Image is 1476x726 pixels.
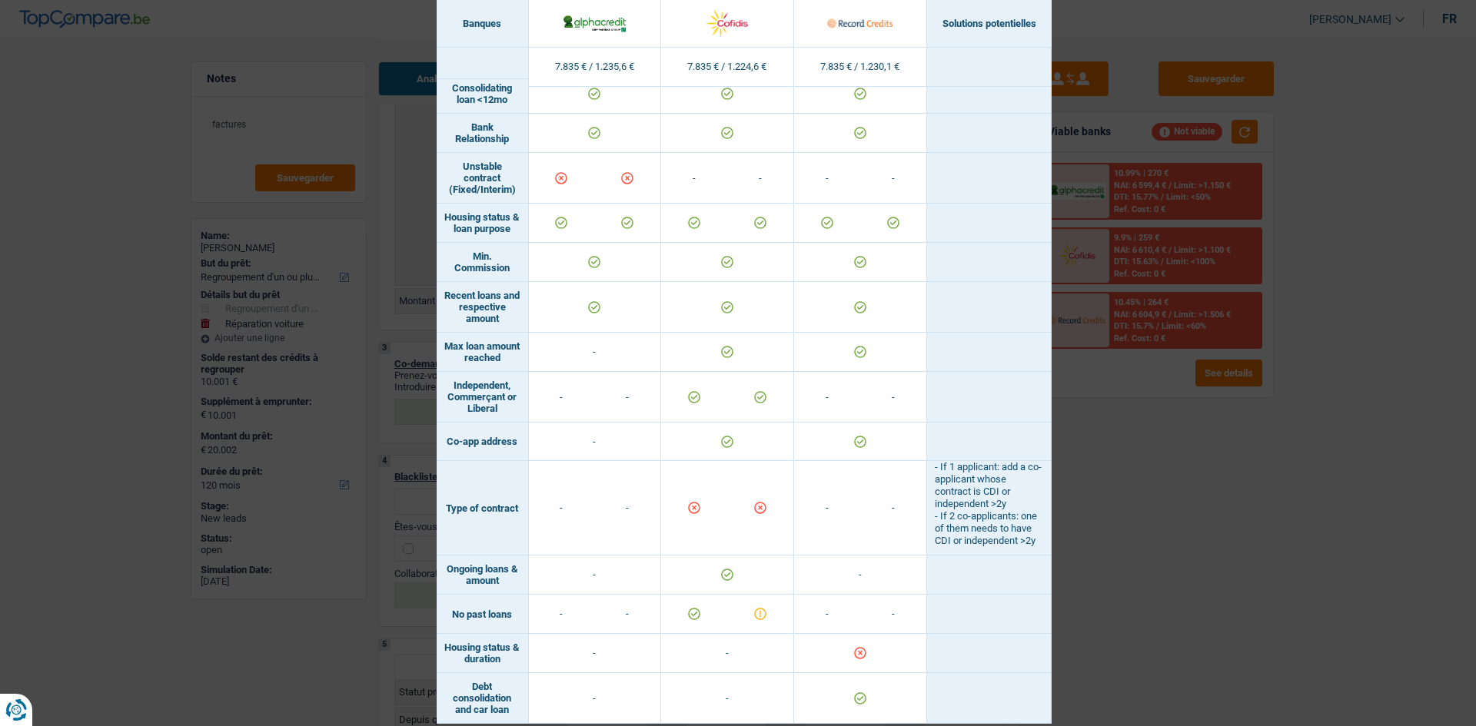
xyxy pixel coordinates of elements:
td: Recent loans and respective amount [437,282,529,333]
td: - [794,555,927,595]
td: - [594,372,660,422]
td: - [727,153,793,203]
td: Type of contract [437,461,529,555]
td: Independent, Commerçant or Liberal [437,372,529,423]
td: - [661,153,727,203]
td: - [860,595,926,633]
td: - [529,595,595,633]
td: - [594,461,660,555]
td: - [794,372,860,422]
td: No past loans [437,595,529,634]
img: Record Credits [827,7,893,40]
td: - [529,555,662,595]
td: Consolidating loan <12mo [437,75,529,114]
td: - [794,461,860,555]
td: Unstable contract (Fixed/Interim) [437,153,529,204]
td: Debt consolidation and car loan [437,673,529,724]
td: - [529,333,662,372]
td: - [594,595,660,633]
td: - [794,153,860,203]
td: - [529,423,662,461]
td: Co-app address [437,423,529,461]
td: - [529,634,662,673]
img: AlphaCredit [562,13,627,33]
td: - [529,673,662,724]
td: - [794,595,860,633]
td: Housing status & duration [437,634,529,673]
td: - [860,153,926,203]
td: - [661,673,794,724]
td: - [860,372,926,422]
td: - [529,372,595,422]
td: - [860,461,926,555]
td: 7.835 € / 1.230,1 € [794,48,927,87]
td: 7.835 € / 1.235,6 € [529,48,662,87]
td: - If 1 applicant: add a co-applicant whose contract is CDI or independent >2y - If 2 co-applicant... [927,461,1052,555]
td: Ongoing loans & amount [437,555,529,595]
td: Bank Relationship [437,114,529,153]
td: 7.835 € / 1.224,6 € [661,48,794,87]
td: - [661,634,794,673]
img: Cofidis [694,7,760,40]
td: - [529,461,595,555]
td: Max loan amount reached [437,333,529,372]
td: Min. Commission [437,243,529,282]
td: Housing status & loan purpose [437,204,529,243]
